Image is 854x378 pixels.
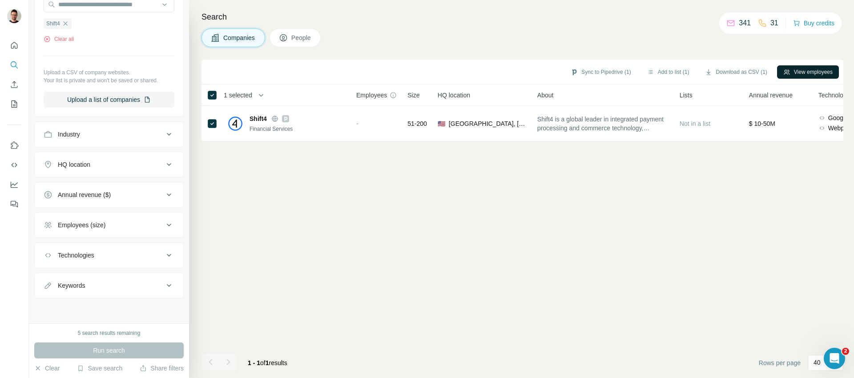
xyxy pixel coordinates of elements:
span: Size [407,91,419,100]
span: 1 - 1 [248,359,260,366]
button: Clear [34,364,60,373]
span: HQ location [438,91,470,100]
span: 1 selected [224,91,252,100]
span: Shift4 [250,114,267,123]
p: 40 [814,358,821,367]
button: Industry [35,124,183,145]
button: Download as CSV (1) [699,65,773,79]
span: 51-200 [407,119,427,128]
span: 2 [842,348,849,355]
span: - [356,120,359,127]
button: Enrich CSV [7,76,21,92]
p: Your list is private and won't be saved or shared. [44,76,174,84]
button: Save search [77,364,122,373]
span: People [291,33,312,42]
div: Keywords [58,281,85,290]
div: Technologies [58,251,94,260]
div: Annual revenue ($) [58,190,111,199]
button: My lists [7,96,21,112]
button: Feedback [7,196,21,212]
span: results [248,359,287,366]
span: [GEOGRAPHIC_DATA], [US_STATE] [449,119,527,128]
button: Quick start [7,37,21,53]
button: Use Surfe API [7,157,21,173]
span: of [260,359,266,366]
span: Shift4 is a global leader in integrated payment processing and commerce technology, providing a c... [537,115,669,133]
span: Employees [356,91,387,100]
div: Employees (size) [58,221,105,229]
button: Annual revenue ($) [35,184,183,205]
span: Companies [223,33,256,42]
iframe: Intercom live chat [824,348,845,369]
button: Upload a list of companies [44,92,174,108]
button: Keywords [35,275,183,296]
img: Avatar [7,9,21,23]
img: Logo of Shift4 [228,117,242,131]
button: HQ location [35,154,183,175]
p: Upload a CSV of company websites. [44,68,174,76]
span: Rows per page [759,358,801,367]
span: $ 10-50M [749,120,775,127]
div: Industry [58,130,80,139]
h4: Search [201,11,843,23]
button: Search [7,57,21,73]
button: Technologies [35,245,183,266]
span: Not in a list [680,120,710,127]
p: 31 [770,18,778,28]
button: Clear all [44,35,74,43]
button: Employees (size) [35,214,183,236]
span: Shift4 [46,20,60,28]
button: View employees [777,65,839,79]
button: Use Surfe on LinkedIn [7,137,21,153]
span: Lists [680,91,693,100]
span: Annual revenue [749,91,793,100]
button: Dashboard [7,177,21,193]
span: 🇺🇸 [438,119,445,128]
div: HQ location [58,160,90,169]
button: Share filters [140,364,184,373]
button: Add to list (1) [641,65,696,79]
span: 1 [266,359,269,366]
button: Buy credits [793,17,834,29]
span: About [537,91,554,100]
div: Financial Services [250,125,346,133]
div: 5 search results remaining [78,329,141,337]
button: Sync to Pipedrive (1) [564,65,637,79]
p: 341 [739,18,751,28]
